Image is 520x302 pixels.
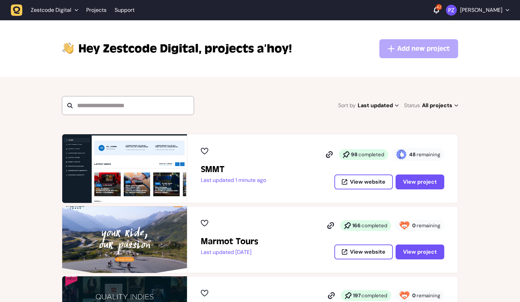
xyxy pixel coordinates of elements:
[358,151,384,158] span: completed
[417,292,440,299] span: remaining
[334,175,393,189] button: View website
[78,41,202,57] span: Zestcode Digital
[404,101,420,110] span: Status
[460,7,502,14] p: [PERSON_NAME]
[334,245,393,259] button: View website
[417,222,440,229] span: remaining
[115,7,135,14] a: Support
[412,292,416,299] strong: 0
[446,5,509,16] button: [PERSON_NAME]
[396,175,444,189] button: View project
[409,151,416,158] strong: 48
[436,4,442,10] div: 42
[403,249,437,255] span: View project
[62,134,187,203] img: SMMT
[350,249,385,255] span: View website
[417,151,440,158] span: remaining
[62,41,74,54] img: hi-hand
[361,292,387,299] span: completed
[31,7,71,14] span: Zestcode Digital
[403,179,437,185] span: View project
[422,101,458,110] span: All projects
[412,222,416,229] strong: 0
[201,177,266,184] p: Last updated 1 minute ago
[397,44,450,53] span: Add new project
[201,164,266,175] h2: SMMT
[338,101,356,110] span: Sort by
[361,222,387,229] span: completed
[11,4,82,16] button: Zestcode Digital
[86,4,107,16] a: Projects
[350,179,385,185] span: View website
[78,41,292,57] p: projects a’hoy!
[396,245,444,259] button: View project
[62,206,187,273] img: Marmot Tours
[358,101,399,110] span: Last updated
[351,151,358,158] strong: 98
[201,249,258,256] p: Last updated [DATE]
[201,236,258,247] h2: Marmot Tours
[352,222,361,229] strong: 166
[353,292,361,299] strong: 197
[379,39,458,58] button: Add new project
[446,5,457,16] img: Paris Zisis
